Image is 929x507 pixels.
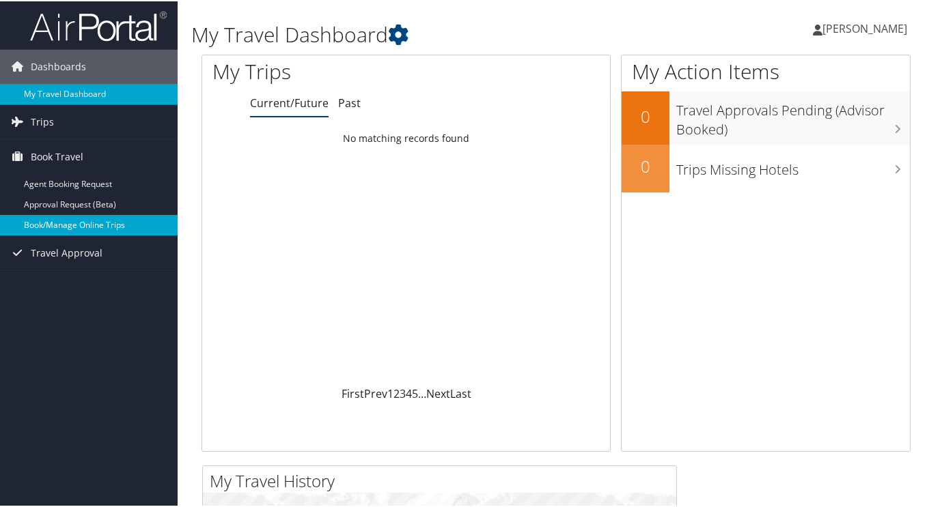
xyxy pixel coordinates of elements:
a: 0Travel Approvals Pending (Advisor Booked) [622,90,910,143]
a: 5 [412,385,418,400]
h2: My Travel History [210,468,676,491]
td: No matching records found [202,125,610,149]
a: Prev [364,385,387,400]
h1: My Action Items [622,56,910,85]
span: [PERSON_NAME] [822,20,907,35]
h2: 0 [622,154,669,177]
span: … [418,385,426,400]
h1: My Travel Dashboard [191,19,678,48]
a: Next [426,385,450,400]
a: First [342,385,364,400]
a: Past [338,94,361,109]
a: 1 [387,385,393,400]
a: 0Trips Missing Hotels [622,143,910,191]
a: 2 [393,385,400,400]
a: 4 [406,385,412,400]
h1: My Trips [212,56,430,85]
a: [PERSON_NAME] [813,7,921,48]
h3: Trips Missing Hotels [676,152,910,178]
h3: Travel Approvals Pending (Advisor Booked) [676,93,910,138]
a: Current/Future [250,94,329,109]
h2: 0 [622,104,669,127]
span: Book Travel [31,139,83,173]
span: Travel Approval [31,235,102,269]
a: 3 [400,385,406,400]
a: Last [450,385,471,400]
span: Dashboards [31,48,86,83]
img: airportal-logo.png [30,9,167,41]
span: Trips [31,104,54,138]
